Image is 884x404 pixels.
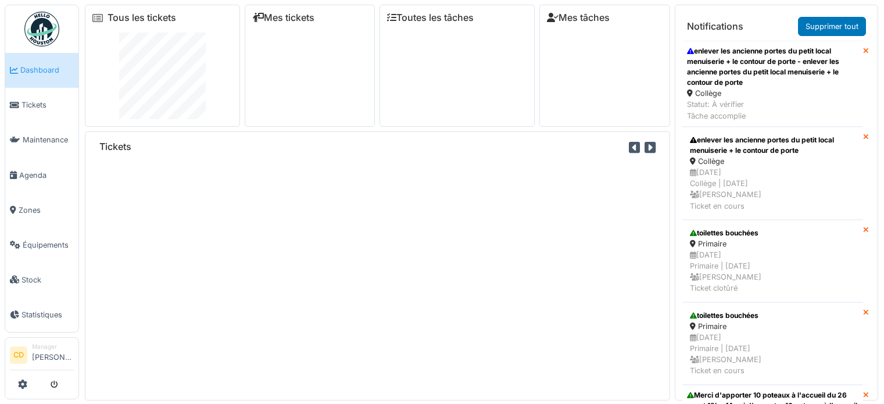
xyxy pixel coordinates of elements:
[5,53,78,88] a: Dashboard
[687,99,858,121] div: Statut: À vérifier Tâche accomplie
[690,249,856,294] div: [DATE] Primaire | [DATE] [PERSON_NAME] Ticket clotûré
[22,309,74,320] span: Statistiques
[690,156,856,167] div: Collège
[690,310,856,321] div: toilettes bouchées
[5,192,78,227] a: Zones
[798,17,866,36] a: Supprimer tout
[5,297,78,332] a: Statistiques
[387,12,474,23] a: Toutes les tâches
[690,332,856,377] div: [DATE] Primaire | [DATE] [PERSON_NAME] Ticket en cours
[108,12,176,23] a: Tous les tickets
[24,12,59,47] img: Badge_color-CXgf-gQk.svg
[19,205,74,216] span: Zones
[23,239,74,251] span: Équipements
[10,346,27,364] li: CD
[10,342,74,370] a: CD Manager[PERSON_NAME]
[32,342,74,367] li: [PERSON_NAME]
[682,302,863,385] a: toilettes bouchées Primaire [DATE]Primaire | [DATE] [PERSON_NAME]Ticket en cours
[5,88,78,123] a: Tickets
[682,127,863,220] a: enlever les ancienne portes du petit local menuiserie + le contour de porte Collège [DATE]Collège...
[690,135,856,156] div: enlever les ancienne portes du petit local menuiserie + le contour de porte
[547,12,610,23] a: Mes tâches
[19,170,74,181] span: Agenda
[5,227,78,262] a: Équipements
[5,262,78,297] a: Stock
[682,220,863,302] a: toilettes bouchées Primaire [DATE]Primaire | [DATE] [PERSON_NAME]Ticket clotûré
[32,342,74,351] div: Manager
[687,88,858,99] div: Collège
[23,134,74,145] span: Maintenance
[99,141,131,152] h6: Tickets
[687,21,743,32] h6: Notifications
[22,99,74,110] span: Tickets
[682,41,863,127] a: enlever les ancienne portes du petit local menuiserie + le contour de porte - enlever les ancienn...
[690,167,856,212] div: [DATE] Collège | [DATE] [PERSON_NAME] Ticket en cours
[22,274,74,285] span: Stock
[687,46,858,88] div: enlever les ancienne portes du petit local menuiserie + le contour de porte - enlever les ancienn...
[690,228,856,238] div: toilettes bouchées
[252,12,314,23] a: Mes tickets
[5,158,78,192] a: Agenda
[690,321,856,332] div: Primaire
[20,65,74,76] span: Dashboard
[5,123,78,158] a: Maintenance
[690,238,856,249] div: Primaire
